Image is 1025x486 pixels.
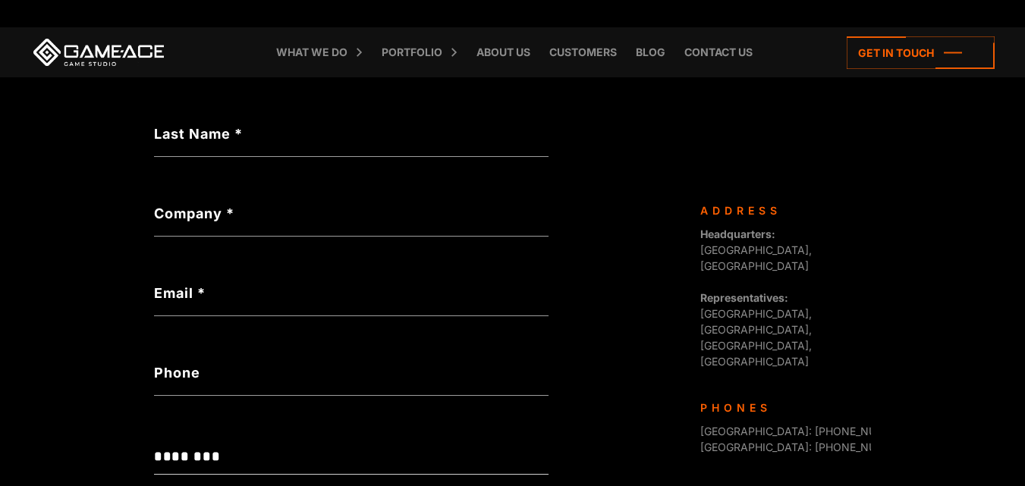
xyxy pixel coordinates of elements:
div: Address [700,202,860,218]
label: Company * [154,203,549,224]
a: Contact us [677,27,760,77]
a: Portfolio [374,27,450,77]
a: Get in touch [847,36,995,69]
a: Customers [542,27,624,77]
strong: Headquarters: [700,227,775,240]
div: Phones [700,400,860,415]
a: About Us [469,27,538,77]
label: Last Name * [154,124,549,144]
span: [GEOGRAPHIC_DATA]: [PHONE_NUMBER] [700,425,910,437]
label: Phone [154,362,549,383]
a: What we do [269,27,355,77]
span: [GEOGRAPHIC_DATA], [GEOGRAPHIC_DATA], [GEOGRAPHIC_DATA], [GEOGRAPHIC_DATA] [700,291,812,368]
span: [GEOGRAPHIC_DATA]: [PHONE_NUMBER] [700,441,910,453]
strong: Representatives: [700,291,788,304]
a: Blog [628,27,673,77]
span: [GEOGRAPHIC_DATA], [GEOGRAPHIC_DATA] [700,227,812,272]
label: Email * [154,283,549,303]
